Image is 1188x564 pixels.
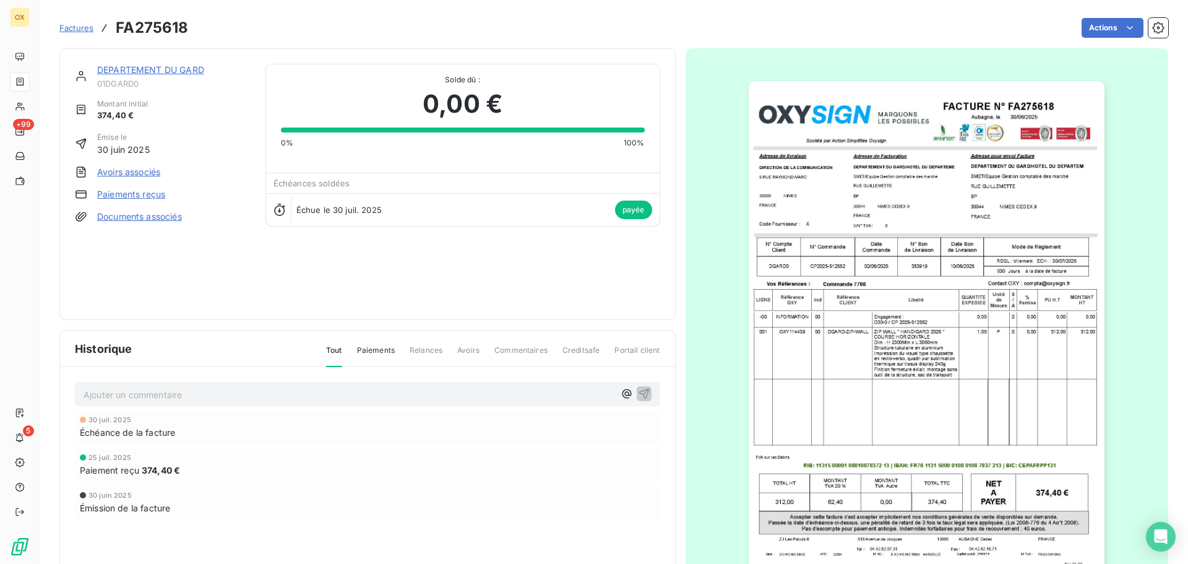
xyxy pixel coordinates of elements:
span: Émise le [97,132,150,143]
span: Paiement reçu [80,464,139,477]
span: 30 juin 2025 [88,492,132,499]
span: Paiements [357,345,395,366]
span: Historique [75,341,132,357]
a: Paiements reçus [97,188,165,201]
span: 374,40 € [142,464,180,477]
span: 25 juil. 2025 [88,454,131,461]
span: Relances [410,345,442,366]
span: Creditsafe [562,345,600,366]
a: Factures [59,22,93,34]
span: Solde dû : [281,74,645,85]
span: +99 [13,119,34,130]
a: DEPARTEMENT DU GARD [97,64,204,75]
button: Actions [1082,18,1143,38]
img: Logo LeanPay [10,537,30,557]
span: 01DGARD0 [97,79,251,89]
span: 0,00 € [423,85,502,123]
span: 100% [624,137,645,149]
span: 5 [23,425,34,436]
span: Échéances soldées [273,178,350,188]
span: Montant initial [97,98,148,110]
span: Portail client [614,345,660,366]
span: 374,40 € [97,110,148,122]
span: 30 juin 2025 [97,143,150,156]
span: payée [615,201,652,219]
span: Tout [326,345,342,367]
span: Échue le 30 juil. 2025 [296,205,382,215]
span: Avoirs [457,345,480,366]
span: Échéance de la facture [80,426,175,439]
span: 0% [281,137,293,149]
span: Émission de la facture [80,501,170,514]
h3: FA275618 [116,17,188,39]
a: Documents associés [97,210,182,223]
div: OX [10,7,30,27]
a: Avoirs associés [97,166,160,178]
span: Factures [59,23,93,33]
div: Open Intercom Messenger [1146,522,1176,552]
a: +99 [10,121,29,141]
span: 30 juil. 2025 [88,416,131,423]
span: Commentaires [494,345,548,366]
